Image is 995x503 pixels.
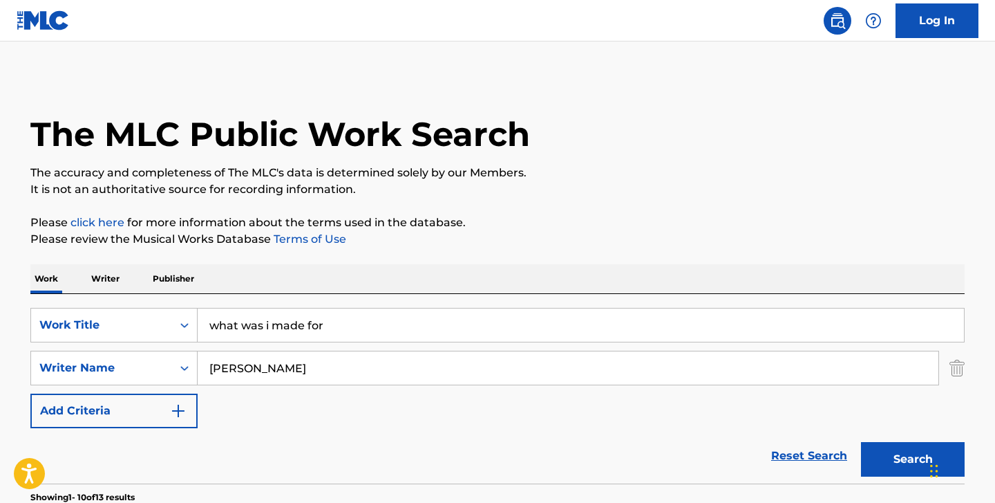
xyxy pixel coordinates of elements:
p: Publisher [149,264,198,293]
form: Search Form [30,308,965,484]
img: Delete Criterion [949,351,965,385]
p: Writer [87,264,124,293]
p: Please review the Musical Works Database [30,231,965,248]
p: The accuracy and completeness of The MLC's data is determined solely by our Members. [30,165,965,181]
img: help [865,12,882,29]
div: Writer Name [39,360,164,376]
div: Drag [930,450,938,492]
button: Add Criteria [30,394,198,428]
a: Reset Search [764,441,854,471]
h1: The MLC Public Work Search [30,113,530,155]
iframe: Chat Widget [926,437,995,503]
p: Work [30,264,62,293]
img: search [829,12,846,29]
img: MLC Logo [17,10,70,30]
a: Terms of Use [271,232,346,246]
button: Search [861,442,965,477]
img: 9d2ae6d4665cec9f34b9.svg [170,403,187,419]
a: Log In [895,3,978,38]
div: Help [860,7,887,35]
p: Please for more information about the terms used in the database. [30,214,965,231]
a: click here [70,216,124,229]
div: Work Title [39,317,164,333]
a: Public Search [824,7,851,35]
p: It is not an authoritative source for recording information. [30,181,965,198]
